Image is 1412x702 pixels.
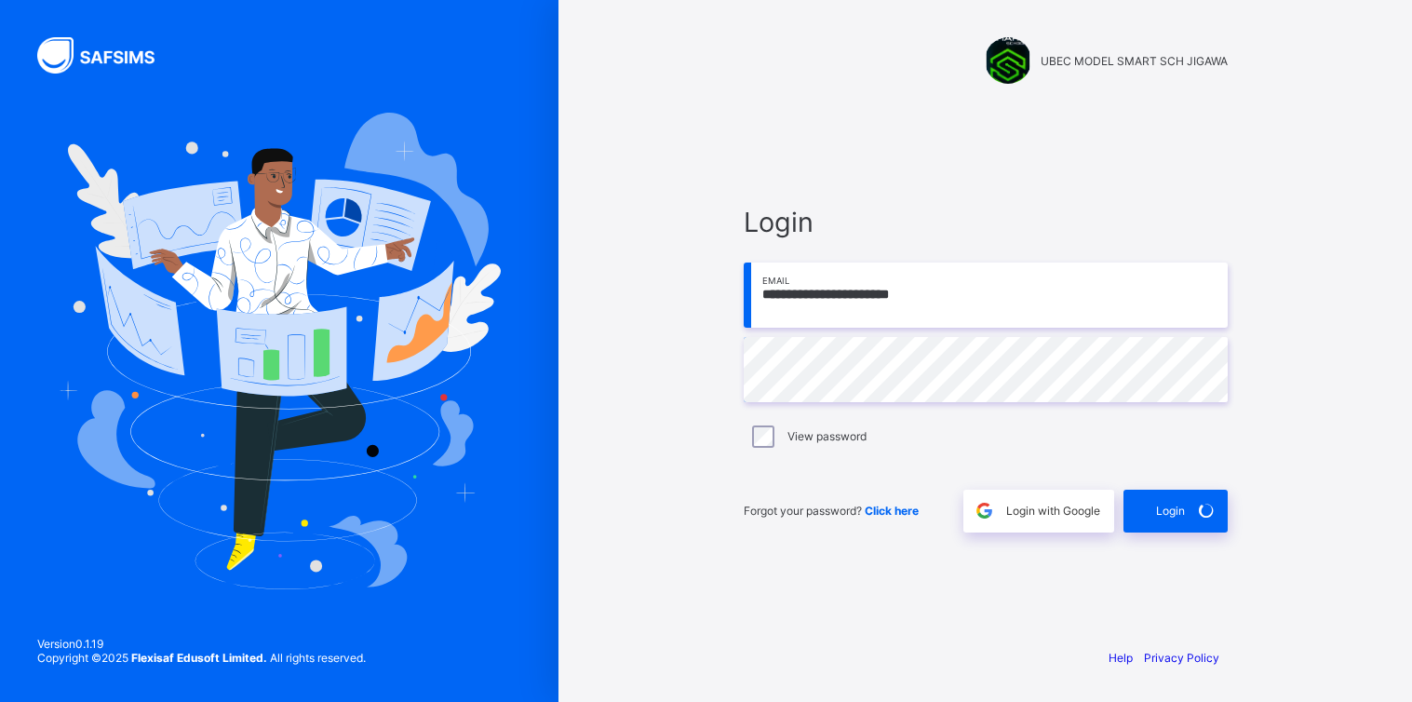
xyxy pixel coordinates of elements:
span: Forgot your password? [744,504,919,518]
span: Login [1156,504,1185,518]
a: Click here [865,504,919,518]
img: Hero Image [58,113,501,589]
img: google.396cfc9801f0270233282035f929180a.svg [974,500,995,521]
strong: Flexisaf Edusoft Limited. [131,651,267,665]
a: Privacy Policy [1144,651,1219,665]
img: SAFSIMS Logo [37,37,177,74]
span: Version 0.1.19 [37,637,366,651]
span: Login with Google [1006,504,1100,518]
a: Help [1109,651,1133,665]
span: Login [744,206,1228,238]
span: Copyright © 2025 All rights reserved. [37,651,366,665]
label: View password [787,429,867,443]
span: UBEC MODEL SMART SCH JIGAWA [1041,54,1228,68]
